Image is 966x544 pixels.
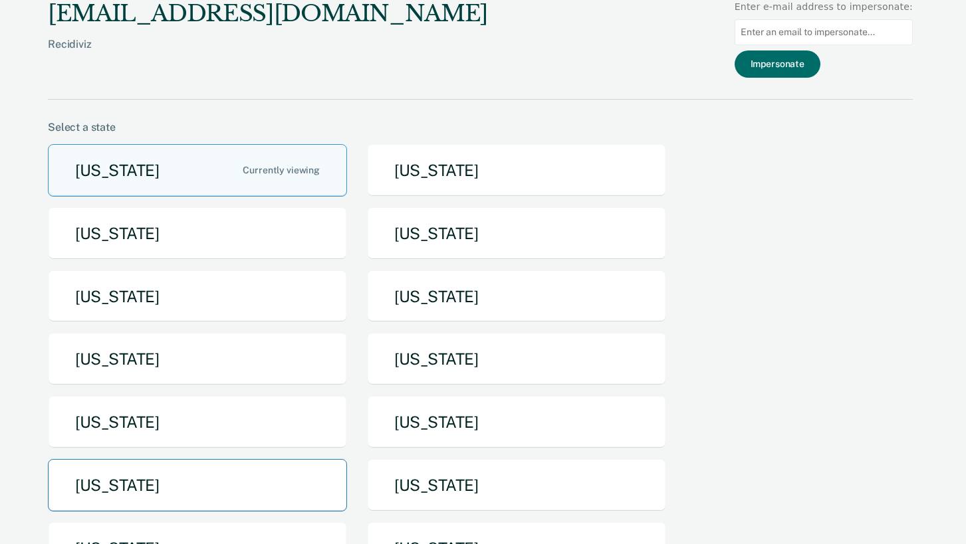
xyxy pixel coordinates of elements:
button: [US_STATE] [367,207,666,260]
button: [US_STATE] [48,396,347,448]
button: [US_STATE] [367,144,666,197]
button: [US_STATE] [367,333,666,385]
button: [US_STATE] [48,333,347,385]
button: Impersonate [735,50,820,78]
button: [US_STATE] [367,270,666,323]
input: Enter an email to impersonate... [735,19,913,45]
button: [US_STATE] [367,396,666,448]
button: [US_STATE] [367,459,666,511]
div: Recidiviz [48,38,488,72]
button: [US_STATE] [48,270,347,323]
div: Select a state [48,121,913,134]
button: [US_STATE] [48,459,347,511]
button: [US_STATE] [48,207,347,260]
button: [US_STATE] [48,144,347,197]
